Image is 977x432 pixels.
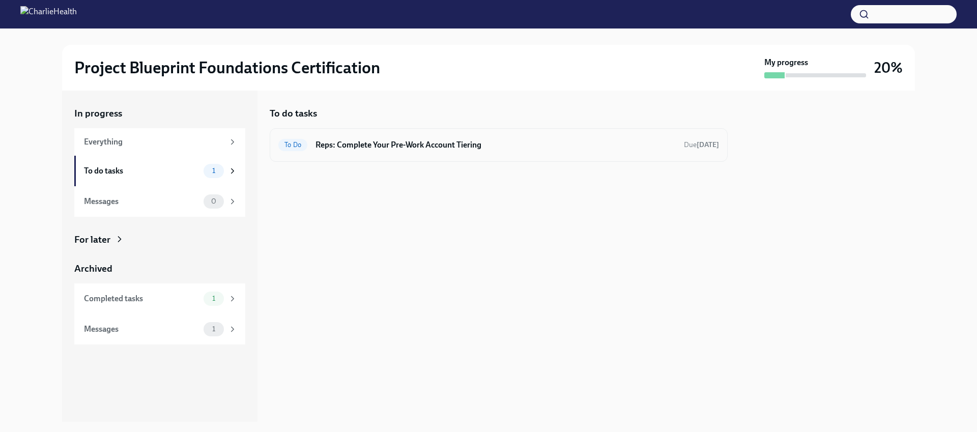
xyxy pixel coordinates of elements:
h5: To do tasks [270,107,317,120]
div: Completed tasks [84,293,199,304]
a: To DoReps: Complete Your Pre-Work Account TieringDue[DATE] [278,137,719,153]
a: Completed tasks1 [74,283,245,314]
a: Everything [74,128,245,156]
img: CharlieHealth [20,6,77,22]
div: Messages [84,324,199,335]
span: September 8th, 2025 10:00 [684,140,719,150]
div: For later [74,233,110,246]
span: 1 [206,325,221,333]
div: Everything [84,136,224,148]
a: Messages0 [74,186,245,217]
a: For later [74,233,245,246]
h2: Project Blueprint Foundations Certification [74,57,380,78]
a: Archived [74,262,245,275]
div: Messages [84,196,199,207]
span: 1 [206,167,221,175]
span: 1 [206,295,221,302]
strong: [DATE] [697,140,719,149]
span: To Do [278,141,307,149]
div: To do tasks [84,165,199,177]
a: In progress [74,107,245,120]
a: To do tasks1 [74,156,245,186]
h6: Reps: Complete Your Pre-Work Account Tiering [315,139,676,151]
a: Messages1 [74,314,245,344]
strong: My progress [764,57,808,68]
span: 0 [205,197,222,205]
span: Due [684,140,719,149]
h3: 20% [874,59,903,77]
